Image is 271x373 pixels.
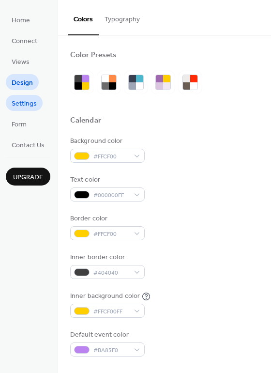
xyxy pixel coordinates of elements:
span: Connect [12,36,37,47]
span: #FFCF00 [93,152,129,162]
span: #FFCF00FF [93,307,129,317]
a: Connect [6,32,43,48]
a: Settings [6,95,43,111]
a: Form [6,116,32,132]
div: Default event color [70,330,143,340]
span: Views [12,57,30,67]
div: Background color [70,136,143,146]
a: Home [6,12,36,28]
div: Inner border color [70,252,143,263]
span: Settings [12,99,37,109]
a: Views [6,53,35,69]
span: Home [12,16,30,26]
div: Inner background color [70,291,140,301]
span: #BA83F0 [93,345,129,356]
div: Color Presets [70,50,117,61]
div: Text color [70,175,143,185]
span: #404040 [93,268,129,278]
a: Contact Us [6,137,50,153]
span: #000000FF [93,190,129,201]
span: Design [12,78,33,88]
span: #FFCF00 [93,229,129,239]
span: Contact Us [12,140,45,151]
div: Border color [70,214,143,224]
div: Calendar [70,116,101,126]
span: Upgrade [13,172,43,183]
span: Form [12,120,27,130]
button: Upgrade [6,168,50,186]
a: Design [6,74,39,90]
